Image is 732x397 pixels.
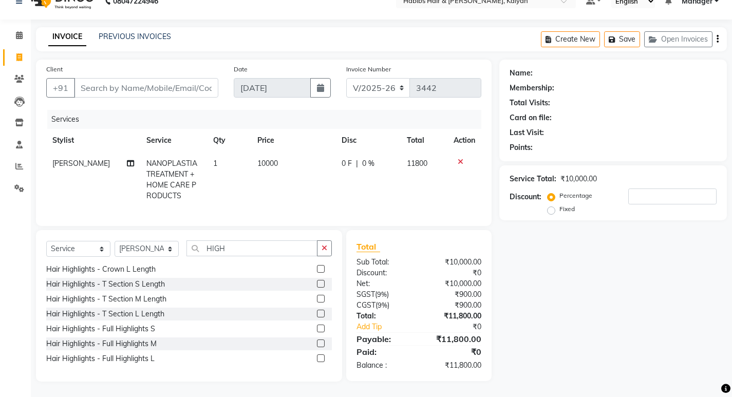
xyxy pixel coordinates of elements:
[46,324,155,334] div: Hair Highlights - Full Highlights S
[419,257,489,268] div: ₹10,000.00
[349,257,419,268] div: Sub Total:
[510,142,533,153] div: Points:
[74,78,218,98] input: Search by Name/Mobile/Email/Code
[510,192,541,202] div: Discount:
[349,311,419,322] div: Total:
[349,278,419,289] div: Net:
[401,129,447,152] th: Total
[377,290,387,298] span: 9%
[146,159,197,200] span: NANOPLASTIA TREATMENT + HOME CARE PRODUCTS
[644,31,712,47] button: Open Invoices
[46,78,75,98] button: +91
[349,289,419,300] div: ( )
[251,129,335,152] th: Price
[46,353,155,364] div: Hair Highlights - Full Highlights L
[349,360,419,371] div: Balance :
[419,333,489,345] div: ₹11,800.00
[349,333,419,345] div: Payable:
[541,31,600,47] button: Create New
[510,174,556,184] div: Service Total:
[510,98,550,108] div: Total Visits:
[46,65,63,74] label: Client
[52,159,110,168] span: [PERSON_NAME]
[559,191,592,200] label: Percentage
[342,158,352,169] span: 0 F
[419,300,489,311] div: ₹900.00
[356,241,380,252] span: Total
[559,204,575,214] label: Fixed
[257,159,278,168] span: 10000
[407,159,427,168] span: 11800
[419,268,489,278] div: ₹0
[349,346,419,358] div: Paid:
[47,110,489,129] div: Services
[46,338,157,349] div: Hair Highlights - Full Highlights M
[430,322,489,332] div: ₹0
[99,32,171,41] a: PREVIOUS INVOICES
[349,322,430,332] a: Add Tip
[447,129,481,152] th: Action
[48,28,86,46] a: INVOICE
[510,68,533,79] div: Name:
[349,300,419,311] div: ( )
[419,278,489,289] div: ₹10,000.00
[356,158,358,169] span: |
[335,129,401,152] th: Disc
[510,127,544,138] div: Last Visit:
[510,112,552,123] div: Card on file:
[346,65,391,74] label: Invoice Number
[419,346,489,358] div: ₹0
[419,311,489,322] div: ₹11,800.00
[46,129,140,152] th: Stylist
[356,300,376,310] span: CGST
[46,294,166,305] div: Hair Highlights - T Section M Length
[46,264,156,275] div: Hair Highlights - Crown L Length
[213,159,217,168] span: 1
[510,83,554,93] div: Membership:
[362,158,374,169] span: 0 %
[419,289,489,300] div: ₹900.00
[46,309,164,319] div: Hair Highlights - T Section L Length
[234,65,248,74] label: Date
[356,290,375,299] span: SGST
[140,129,207,152] th: Service
[186,240,317,256] input: Search or Scan
[378,301,387,309] span: 9%
[349,268,419,278] div: Discount:
[604,31,640,47] button: Save
[419,360,489,371] div: ₹11,800.00
[207,129,251,152] th: Qty
[560,174,597,184] div: ₹10,000.00
[46,279,165,290] div: Hair Highlights - T Section S Length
